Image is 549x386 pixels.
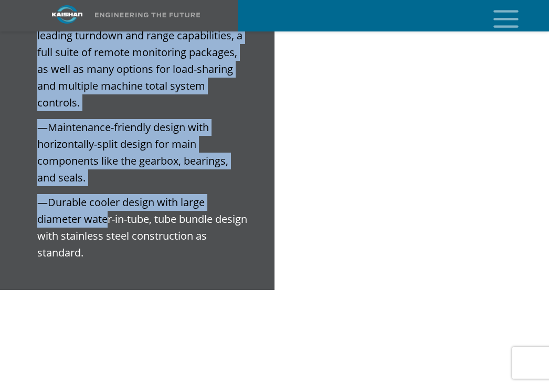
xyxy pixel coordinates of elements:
span: — [37,195,48,209]
p: Durable cooler design with large diameter water-in-tube, tube bundle design with stainless steel ... [37,194,248,261]
p: Maintenance-friendly design with horizontally-split design for main components like the gearbox, ... [37,119,248,186]
img: Engineering the future [95,13,200,17]
span: — [37,120,48,134]
img: kaishan logo [28,5,107,24]
a: mobile menu [489,7,507,25]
